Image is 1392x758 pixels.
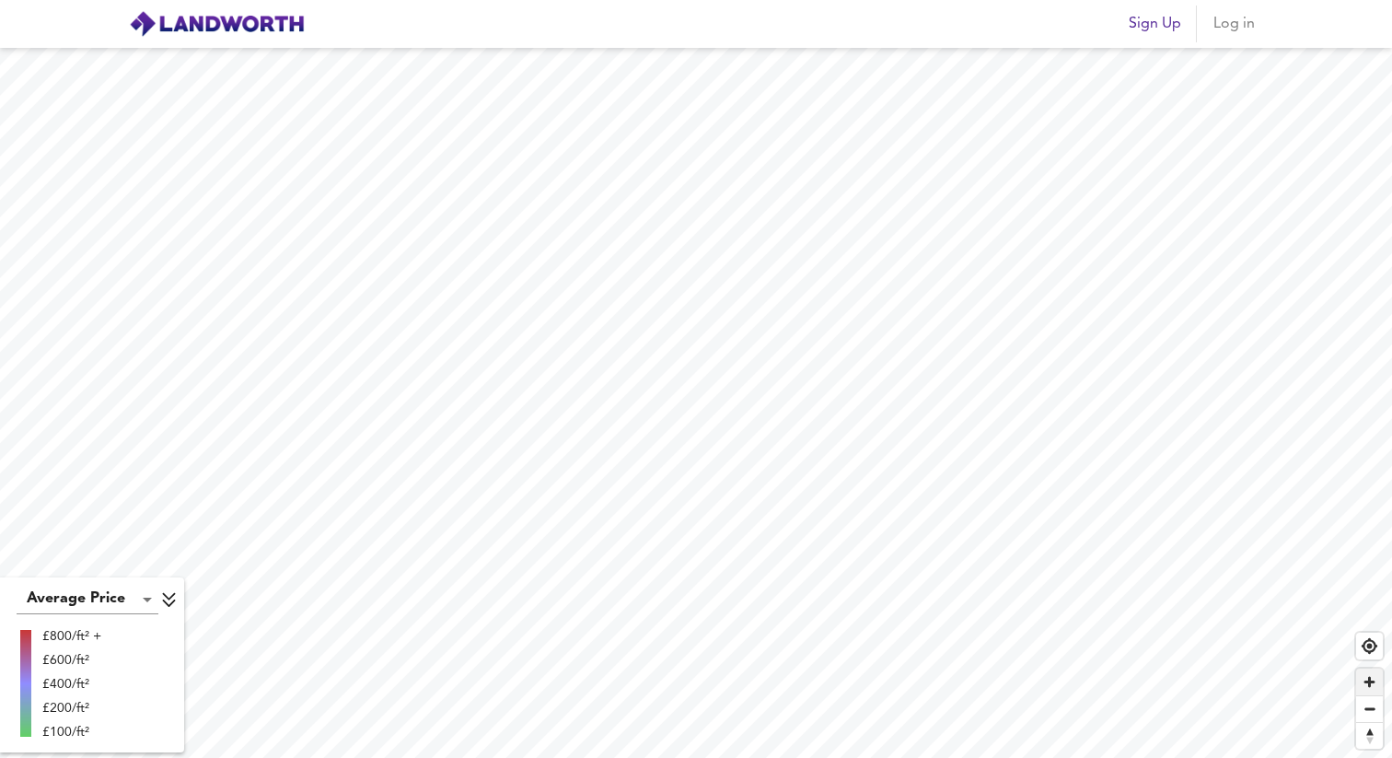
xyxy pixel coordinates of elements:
[42,699,101,717] div: £200/ft²
[1356,633,1383,659] button: Find my location
[1356,723,1383,749] span: Reset bearing to north
[1121,6,1189,42] button: Sign Up
[1356,695,1383,722] button: Zoom out
[1129,11,1181,37] span: Sign Up
[1204,6,1263,42] button: Log in
[1212,11,1256,37] span: Log in
[42,651,101,670] div: £600/ft²
[42,675,101,694] div: £400/ft²
[129,10,305,38] img: logo
[17,585,158,614] div: Average Price
[42,627,101,646] div: £800/ft² +
[42,723,101,741] div: £100/ft²
[1356,669,1383,695] button: Zoom in
[1356,722,1383,749] button: Reset bearing to north
[1356,696,1383,722] span: Zoom out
